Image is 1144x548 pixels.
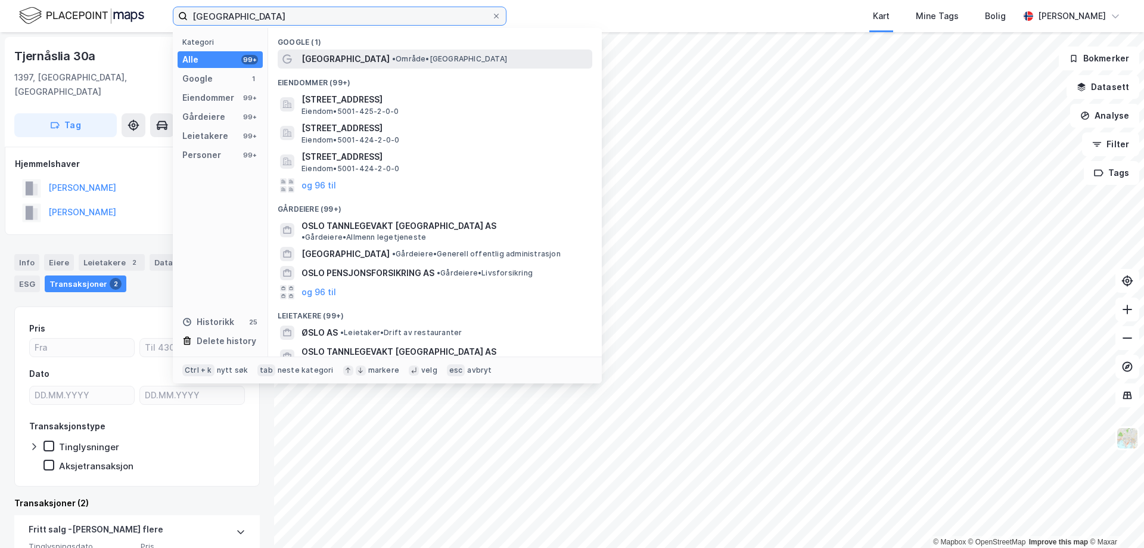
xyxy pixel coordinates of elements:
[301,233,305,242] span: •
[301,107,399,116] span: Eiendom • 5001-425-2-0-0
[150,254,194,271] div: Datasett
[14,496,260,510] div: Transaksjoner (2)
[916,9,959,23] div: Mine Tags
[19,5,144,26] img: logo.f888ab2527a4732fd821a326f86c7f29.svg
[1116,427,1139,450] img: Z
[182,315,234,329] div: Historikk
[14,47,98,66] div: Tjernåslia 30a
[392,249,561,259] span: Gårdeiere • Generell offentlig administrasjon
[241,150,258,160] div: 99+
[268,69,602,90] div: Eiendommer (99+)
[301,92,587,107] span: [STREET_ADDRESS]
[140,339,244,357] input: Til 4300000
[257,364,275,376] div: tab
[217,366,248,375] div: nytt søk
[182,129,228,143] div: Leietakere
[1059,47,1139,70] button: Bokmerker
[30,339,134,357] input: Fra
[301,326,338,340] span: ØSLO AS
[140,386,244,404] input: DD.MM.YYYY
[29,419,105,434] div: Transaksjonstype
[873,9,890,23] div: Kart
[241,112,258,122] div: 99+
[1067,75,1139,99] button: Datasett
[392,249,396,258] span: •
[437,268,533,278] span: Gårdeiere • Livsforsikring
[392,54,507,64] span: Område • [GEOGRAPHIC_DATA]
[340,328,344,337] span: •
[392,54,396,63] span: •
[1084,491,1144,548] div: Kontrollprogram for chat
[241,131,258,141] div: 99+
[301,150,587,164] span: [STREET_ADDRESS]
[182,72,213,86] div: Google
[1084,491,1144,548] iframe: Chat Widget
[14,254,39,271] div: Info
[1084,161,1139,185] button: Tags
[268,195,602,216] div: Gårdeiere (99+)
[1082,132,1139,156] button: Filter
[368,366,399,375] div: markere
[128,256,140,268] div: 2
[301,285,336,299] button: og 96 til
[44,254,74,271] div: Eiere
[1070,104,1139,128] button: Analyse
[1029,538,1088,546] a: Improve this map
[182,148,221,162] div: Personer
[467,366,492,375] div: avbryt
[301,121,587,135] span: [STREET_ADDRESS]
[59,441,119,453] div: Tinglysninger
[110,278,122,290] div: 2
[45,275,126,292] div: Transaksjoner
[301,164,399,174] span: Eiendom • 5001-424-2-0-0
[268,28,602,49] div: Google (1)
[301,266,434,280] span: OSLO PENSJONSFORSIKRING AS
[301,178,336,193] button: og 96 til
[340,328,462,338] span: Leietaker • Drift av restauranter
[985,9,1006,23] div: Bolig
[30,386,134,404] input: DD.MM.YYYY
[14,113,117,137] button: Tag
[14,275,40,292] div: ESG
[15,157,259,171] div: Hjemmelshaver
[182,110,225,124] div: Gårdeiere
[29,367,49,381] div: Dato
[248,74,258,83] div: 1
[14,70,204,99] div: 1397, [GEOGRAPHIC_DATA], [GEOGRAPHIC_DATA]
[301,52,390,66] span: [GEOGRAPHIC_DATA]
[248,317,258,327] div: 25
[301,233,426,242] span: Gårdeiere • Allmenn legetjeneste
[241,93,258,103] div: 99+
[182,38,263,47] div: Kategori
[301,345,496,359] span: OSLO TANNLEGEVAKT [GEOGRAPHIC_DATA] AS
[278,366,334,375] div: neste kategori
[437,268,440,277] span: •
[59,460,133,472] div: Aksjetransaksjon
[241,55,258,64] div: 99+
[421,366,437,375] div: velg
[933,538,966,546] a: Mapbox
[188,7,492,25] input: Søk på adresse, matrikkel, gårdeiere, leietakere eller personer
[301,219,496,233] span: OSLO TANNLEGEVAKT [GEOGRAPHIC_DATA] AS
[182,52,198,67] div: Alle
[301,247,390,261] span: [GEOGRAPHIC_DATA]
[182,91,234,105] div: Eiendommer
[197,334,256,348] div: Delete history
[79,254,145,271] div: Leietakere
[268,302,602,323] div: Leietakere (99+)
[301,135,399,145] span: Eiendom • 5001-424-2-0-0
[1038,9,1106,23] div: [PERSON_NAME]
[968,538,1026,546] a: OpenStreetMap
[447,364,465,376] div: esc
[29,522,163,541] div: Fritt salg - [PERSON_NAME] flere
[182,364,214,376] div: Ctrl + k
[29,321,45,336] div: Pris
